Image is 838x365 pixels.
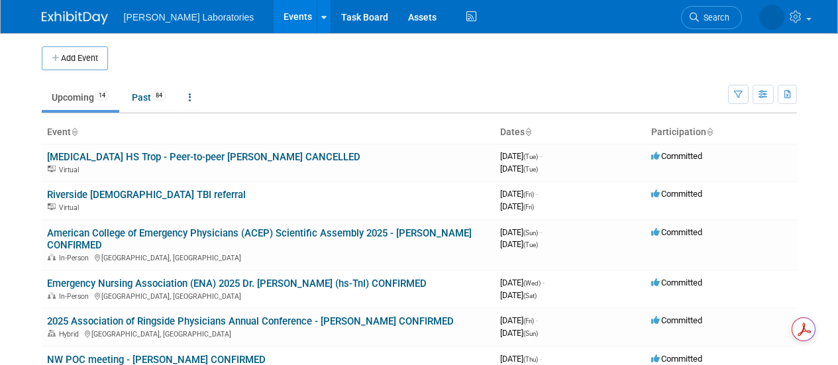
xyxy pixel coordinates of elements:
[42,11,108,25] img: ExhibitDay
[523,356,538,363] span: (Thu)
[523,292,537,299] span: (Sat)
[152,91,166,101] span: 84
[47,290,490,301] div: [GEOGRAPHIC_DATA], [GEOGRAPHIC_DATA]
[523,191,534,198] span: (Fri)
[59,330,83,339] span: Hybrid
[500,239,538,249] span: [DATE]
[525,127,531,137] a: Sort by Start Date
[681,6,742,29] a: Search
[59,292,93,301] span: In-Person
[42,121,495,144] th: Event
[500,189,538,199] span: [DATE]
[42,46,108,70] button: Add Event
[706,127,713,137] a: Sort by Participation Type
[47,315,454,327] a: 2025 Association of Ringside Physicians Annual Conference - [PERSON_NAME] CONFIRMED
[47,252,490,262] div: [GEOGRAPHIC_DATA], [GEOGRAPHIC_DATA]
[651,227,702,237] span: Committed
[47,151,360,163] a: [MEDICAL_DATA] HS Trop - Peer-to-peer [PERSON_NAME] CANCELLED
[540,151,542,161] span: -
[536,189,538,199] span: -
[523,330,538,337] span: (Sun)
[495,121,646,144] th: Dates
[540,227,542,237] span: -
[540,354,542,364] span: -
[523,280,541,287] span: (Wed)
[95,91,109,101] span: 14
[47,189,246,201] a: Riverside [DEMOGRAPHIC_DATA] TBI referral
[500,151,542,161] span: [DATE]
[48,330,56,337] img: Hybrid Event
[699,13,729,23] span: Search
[500,164,538,174] span: [DATE]
[500,201,534,211] span: [DATE]
[59,254,93,262] span: In-Person
[651,315,702,325] span: Committed
[500,315,538,325] span: [DATE]
[651,354,702,364] span: Committed
[500,328,538,338] span: [DATE]
[651,151,702,161] span: Committed
[523,317,534,325] span: (Fri)
[523,241,538,248] span: (Tue)
[42,85,119,110] a: Upcoming14
[523,153,538,160] span: (Tue)
[523,203,534,211] span: (Fri)
[59,166,83,174] span: Virtual
[48,292,56,299] img: In-Person Event
[646,121,797,144] th: Participation
[500,227,542,237] span: [DATE]
[47,328,490,339] div: [GEOGRAPHIC_DATA], [GEOGRAPHIC_DATA]
[47,278,427,289] a: Emergency Nursing Association (ENA) 2025 Dr. [PERSON_NAME] (hs-TnI) CONFIRMED
[71,127,78,137] a: Sort by Event Name
[500,278,545,287] span: [DATE]
[59,203,83,212] span: Virtual
[124,12,254,23] span: [PERSON_NAME] Laboratories
[536,315,538,325] span: -
[48,203,56,210] img: Virtual Event
[122,85,176,110] a: Past84
[759,5,784,30] img: Tisha Davis
[523,229,538,236] span: (Sun)
[48,254,56,260] img: In-Person Event
[48,166,56,172] img: Virtual Event
[523,166,538,173] span: (Tue)
[500,290,537,300] span: [DATE]
[47,227,472,252] a: American College of Emergency Physicians (ACEP) Scientific Assembly 2025 - [PERSON_NAME] CONFIRMED
[651,278,702,287] span: Committed
[543,278,545,287] span: -
[651,189,702,199] span: Committed
[500,354,542,364] span: [DATE]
